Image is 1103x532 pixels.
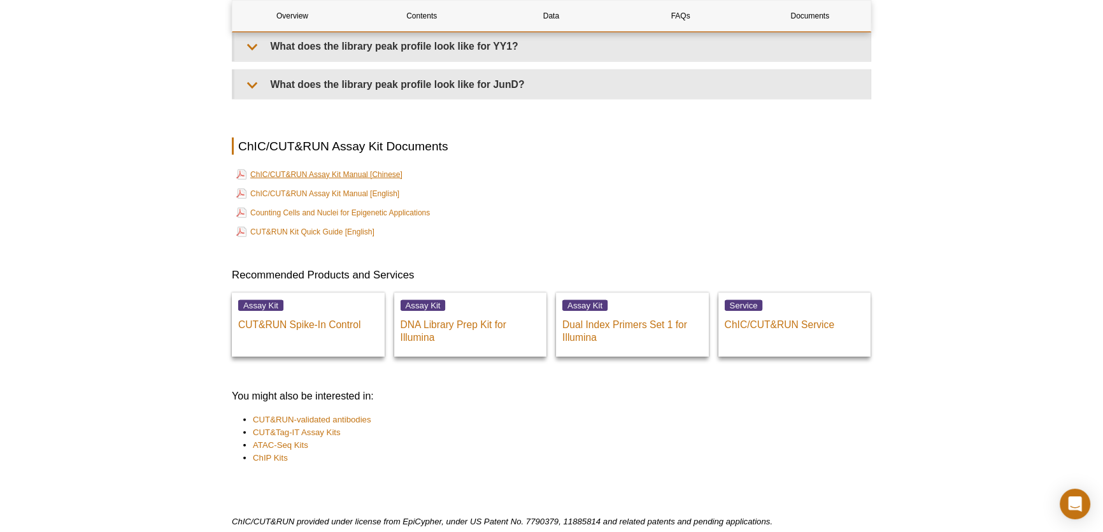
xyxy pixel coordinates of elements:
[401,312,541,344] p: DNA Library Prep Kit for Illumina
[621,1,741,31] a: FAQs
[725,300,763,311] span: Service
[232,389,871,404] h3: You might also be interested in:
[562,312,702,344] p: Dual Index Primers Set 1 for Illumina
[236,205,430,220] a: Counting Cells and Nuclei for Epigenetic Applications
[253,439,308,452] a: ATAC-Seq Kits
[238,300,283,311] span: Assay Kit
[236,167,402,182] a: ChIC/CUT&RUN Assay Kit Manual [Chinese]
[232,517,772,526] em: ChIC/CUT&RUN provided under license from EpiCypher, under US Patent No. 7790379, 11885814 and rel...
[232,268,871,283] h3: Recommended Products and Services
[238,312,378,331] p: CUT&RUN Spike-In Control
[253,426,341,439] a: CUT&Tag-IT Assay Kits
[234,32,871,61] summary: What does the library peak profile look like for YY1?
[725,312,865,331] p: ChIC/CUT&RUN Service
[253,452,288,464] a: ChIP Kits
[394,292,547,357] a: Assay Kit DNA Library Prep Kit for Illumina
[556,292,709,357] a: Assay Kit Dual Index Primers Set 1 for Illumina
[401,300,446,311] span: Assay Kit
[562,300,608,311] span: Assay Kit
[234,70,871,99] summary: What does the library peak profile look like for JunD?
[232,292,385,357] a: Assay Kit CUT&RUN Spike-In Control
[253,413,371,426] a: CUT&RUN-validated antibodies
[491,1,611,31] a: Data
[362,1,481,31] a: Contents
[718,292,871,357] a: Service ChIC/CUT&RUN Service
[1060,489,1090,519] div: Open Intercom Messenger
[232,138,871,155] h2: ChIC/CUT&RUN Assay Kit Documents
[232,1,352,31] a: Overview
[750,1,870,31] a: Documents
[236,186,399,201] a: ChIC/CUT&RUN Assay Kit Manual [English]
[236,224,374,240] a: CUT&RUN Kit Quick Guide [English]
